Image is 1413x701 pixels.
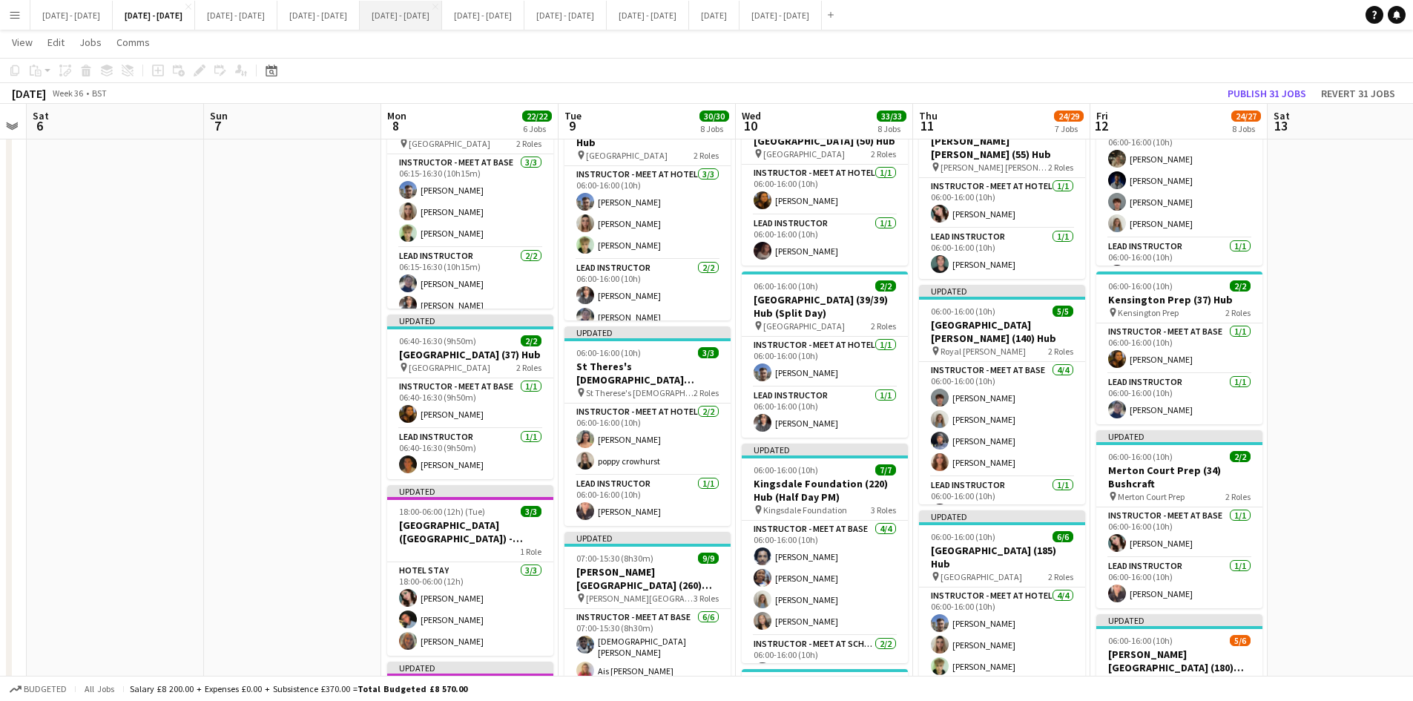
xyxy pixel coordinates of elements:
[399,335,476,346] span: 06:40-16:30 (9h50m)
[694,387,719,398] span: 2 Roles
[694,593,719,604] span: 3 Roles
[1232,123,1260,134] div: 8 Jobs
[1222,84,1312,103] button: Publish 31 jobs
[409,362,490,373] span: [GEOGRAPHIC_DATA]
[1048,571,1073,582] span: 2 Roles
[516,138,541,149] span: 2 Roles
[82,683,117,694] span: All jobs
[30,1,113,30] button: [DATE] - [DATE]
[516,362,541,373] span: 2 Roles
[607,1,689,30] button: [DATE] - [DATE]
[919,477,1085,527] app-card-role: Lead Instructor1/106:00-16:00 (10h)
[130,683,467,694] div: Salary £8 200.00 + Expenses £0.00 + Subsistence £370.00 =
[358,683,467,694] span: Total Budgeted £8 570.00
[387,662,553,674] div: Updated
[1053,306,1073,317] span: 5/5
[917,117,938,134] span: 11
[1231,111,1261,122] span: 24/27
[1225,675,1251,686] span: 2 Roles
[694,150,719,161] span: 2 Roles
[742,101,908,266] div: Updated06:00-16:00 (10h)2/2[GEOGRAPHIC_DATA] (50) Hub [GEOGRAPHIC_DATA]2 RolesInstructor - Meet a...
[919,510,1085,522] div: Updated
[700,123,728,134] div: 8 Jobs
[47,36,65,49] span: Edit
[742,109,761,122] span: Wed
[1096,123,1262,238] app-card-role: Instructor - Meet at Base4/406:00-16:00 (10h)[PERSON_NAME][PERSON_NAME][PERSON_NAME][PERSON_NAME]
[941,571,1022,582] span: [GEOGRAPHIC_DATA]
[1054,111,1084,122] span: 24/29
[941,162,1048,173] span: [PERSON_NAME] [PERSON_NAME]
[524,1,607,30] button: [DATE] - [DATE]
[763,320,845,332] span: [GEOGRAPHIC_DATA]
[919,362,1085,477] app-card-role: Instructor - Meet at Base4/406:00-16:00 (10h)[PERSON_NAME][PERSON_NAME][PERSON_NAME][PERSON_NAME]
[919,285,1085,297] div: Updated
[763,148,845,159] span: [GEOGRAPHIC_DATA]
[387,109,406,122] span: Mon
[919,318,1085,345] h3: [GEOGRAPHIC_DATA][PERSON_NAME] (140) Hub
[387,519,553,545] h3: [GEOGRAPHIC_DATA] ([GEOGRAPHIC_DATA]) - [GEOGRAPHIC_DATA] [GEOGRAPHIC_DATA]
[116,36,150,49] span: Comms
[742,444,908,663] app-job-card: Updated06:00-16:00 (10h)7/7Kingsdale Foundation (220) Hub (Half Day PM) Kingsdale Foundation3 Rol...
[523,123,551,134] div: 6 Jobs
[871,148,896,159] span: 2 Roles
[1096,374,1262,424] app-card-role: Lead Instructor1/106:00-16:00 (10h)[PERSON_NAME]
[1096,464,1262,490] h3: Merton Court Prep (34) Bushcraft
[871,504,896,516] span: 3 Roles
[871,320,896,332] span: 2 Roles
[24,684,67,694] span: Budgeted
[919,101,1085,279] app-job-card: Updated06:00-16:00 (10h)2/2[PERSON_NAME] [PERSON_NAME] (55) Hub [PERSON_NAME] [PERSON_NAME]2 Role...
[742,477,908,504] h3: Kingsdale Foundation (220) Hub (Half Day PM)
[12,86,46,101] div: [DATE]
[1055,123,1083,134] div: 7 Jobs
[742,387,908,438] app-card-role: Lead Instructor1/106:00-16:00 (10h)[PERSON_NAME]
[586,593,694,604] span: [PERSON_NAME][GEOGRAPHIC_DATA]
[564,326,731,526] div: Updated06:00-16:00 (10h)3/3St Theres's [DEMOGRAPHIC_DATA] School (90/90) Mission Possible (Split ...
[210,109,228,122] span: Sun
[562,117,582,134] span: 9
[387,485,553,497] div: Updated
[564,101,731,320] div: 06:00-16:00 (10h)5/5[GEOGRAPHIC_DATA] (150) Hub [GEOGRAPHIC_DATA]2 RolesInstructor - Meet at Hote...
[1096,271,1262,424] div: 06:00-16:00 (10h)2/2Kensington Prep (37) Hub Kensington Prep2 RolesInstructor - Meet at Base1/106...
[1096,323,1262,374] app-card-role: Instructor - Meet at Base1/106:00-16:00 (10h)[PERSON_NAME]
[877,123,906,134] div: 8 Jobs
[387,315,553,479] div: Updated06:40-16:30 (9h50m)2/2[GEOGRAPHIC_DATA] (37) Hub [GEOGRAPHIC_DATA]2 RolesInstructor - Meet...
[73,33,108,52] a: Jobs
[698,347,719,358] span: 3/3
[1094,117,1108,134] span: 12
[1096,109,1108,122] span: Fri
[1230,451,1251,462] span: 2/2
[79,36,102,49] span: Jobs
[1096,558,1262,608] app-card-role: Lead Instructor1/106:00-16:00 (10h)[PERSON_NAME]
[1096,46,1262,266] app-job-card: Updated06:00-16:00 (10h)5/5Emanuel School (148) Hub (Half Day AM) [GEOGRAPHIC_DATA]2 RolesInstruc...
[409,138,490,149] span: [GEOGRAPHIC_DATA]
[740,117,761,134] span: 10
[586,150,668,161] span: [GEOGRAPHIC_DATA]
[564,360,731,386] h3: St Theres's [DEMOGRAPHIC_DATA] School (90/90) Mission Possible (Split Day)
[754,280,818,292] span: 06:00-16:00 (10h)
[742,337,908,387] app-card-role: Instructor - Meet at Hotel1/106:00-16:00 (10h)[PERSON_NAME]
[1315,84,1401,103] button: Revert 31 jobs
[387,378,553,429] app-card-role: Instructor - Meet at Base1/106:40-16:30 (9h50m)[PERSON_NAME]
[387,485,553,656] app-job-card: Updated18:00-06:00 (12h) (Tue)3/3[GEOGRAPHIC_DATA] ([GEOGRAPHIC_DATA]) - [GEOGRAPHIC_DATA] [GEOGR...
[564,475,731,526] app-card-role: Lead Instructor1/106:00-16:00 (10h)[PERSON_NAME]
[1118,307,1179,318] span: Kensington Prep
[931,306,995,317] span: 06:00-16:00 (10h)
[1096,430,1262,608] app-job-card: Updated06:00-16:00 (10h)2/2Merton Court Prep (34) Bushcraft Merton Court Prep2 RolesInstructor - ...
[387,315,553,326] div: Updated
[6,33,39,52] a: View
[1271,117,1290,134] span: 13
[92,88,107,99] div: BST
[919,285,1085,504] div: Updated06:00-16:00 (10h)5/5[GEOGRAPHIC_DATA][PERSON_NAME] (140) Hub Royal [PERSON_NAME]2 RolesIns...
[1096,293,1262,306] h3: Kensington Prep (37) Hub
[399,506,485,517] span: 18:00-06:00 (12h) (Tue)
[442,1,524,30] button: [DATE] - [DATE]
[919,228,1085,279] app-card-role: Lead Instructor1/106:00-16:00 (10h)[PERSON_NAME]
[387,89,553,309] app-job-card: 06:15-16:30 (10h15m)5/5[GEOGRAPHIC_DATA] (145/145) Hub (split day) [GEOGRAPHIC_DATA]2 RolesInstru...
[564,565,731,592] h3: [PERSON_NAME][GEOGRAPHIC_DATA] (260) Hub
[699,111,729,122] span: 30/30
